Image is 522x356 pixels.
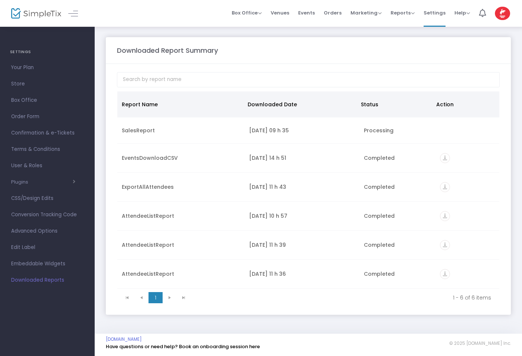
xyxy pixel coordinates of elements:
[440,153,495,163] div: https://go.SimpleTix.com/726ej
[106,343,260,350] a: Have questions or need help? Book an onboarding session here
[440,211,495,221] div: https://go.SimpleTix.com/h5pxb
[122,183,240,191] div: ExportAllAttendees
[364,212,431,220] div: Completed
[249,270,355,278] div: 2025-03-26 11 h 36
[391,9,415,16] span: Reports
[440,242,450,250] a: vertical_align_bottom
[11,96,84,105] span: Box Office
[11,161,84,171] span: User & Roles
[440,182,495,192] div: https://go.SimpleTix.com/jiue1
[249,241,355,249] div: 2025-03-26 11 h 39
[122,127,240,134] div: SalesReport
[11,194,84,203] span: CSS/Design Edits
[11,145,84,154] span: Terms & Conditions
[298,3,315,22] span: Events
[249,127,355,134] div: 2025-08-21 09 h 35
[11,226,84,236] span: Advanced Options
[449,340,511,346] span: © 2025 [DOMAIN_NAME] Inc.
[11,243,84,252] span: Edit Label
[11,179,75,185] button: Plugins
[356,91,432,117] th: Status
[149,292,163,303] span: Page 1
[196,294,491,301] kendo-pager-info: 1 - 6 of 6 items
[424,3,446,22] span: Settings
[454,9,470,16] span: Help
[11,79,84,89] span: Store
[117,91,499,289] div: Data table
[10,45,85,59] h4: SETTINGS
[117,72,500,87] input: Search by report name
[364,241,431,249] div: Completed
[440,240,450,250] i: vertical_align_bottom
[440,182,450,192] i: vertical_align_bottom
[11,63,84,72] span: Your Plan
[440,240,495,250] div: https://go.SimpleTix.com/4th6i
[11,210,84,220] span: Conversion Tracking Code
[432,91,495,117] th: Action
[122,241,240,249] div: AttendeeListReport
[243,91,356,117] th: Downloaded Date
[440,153,450,163] i: vertical_align_bottom
[364,183,431,191] div: Completed
[117,45,218,55] m-panel-title: Downloaded Report Summary
[350,9,382,16] span: Marketing
[106,336,142,342] a: [DOMAIN_NAME]
[122,212,240,220] div: AttendeeListReport
[271,3,289,22] span: Venues
[122,154,240,162] div: EventsDownloadCSV
[11,112,84,122] span: Order Form
[324,3,342,22] span: Orders
[11,128,84,138] span: Confirmation & e-Tickets
[11,259,84,269] span: Embeddable Widgets
[440,269,495,279] div: https://go.SimpleTix.com/tnsjy
[249,212,355,220] div: 2025-04-18 10 h 57
[364,154,431,162] div: Completed
[440,211,450,221] i: vertical_align_bottom
[364,270,431,278] div: Completed
[249,183,355,191] div: 2025-05-25 11 h 43
[11,275,84,285] span: Downloaded Reports
[440,271,450,279] a: vertical_align_bottom
[117,91,243,117] th: Report Name
[249,154,355,162] div: 2025-08-15 14 h 51
[440,269,450,279] i: vertical_align_bottom
[440,184,450,192] a: vertical_align_bottom
[122,270,240,278] div: AttendeeListReport
[364,127,431,134] div: Processing
[440,155,450,163] a: vertical_align_bottom
[232,9,262,16] span: Box Office
[440,213,450,221] a: vertical_align_bottom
